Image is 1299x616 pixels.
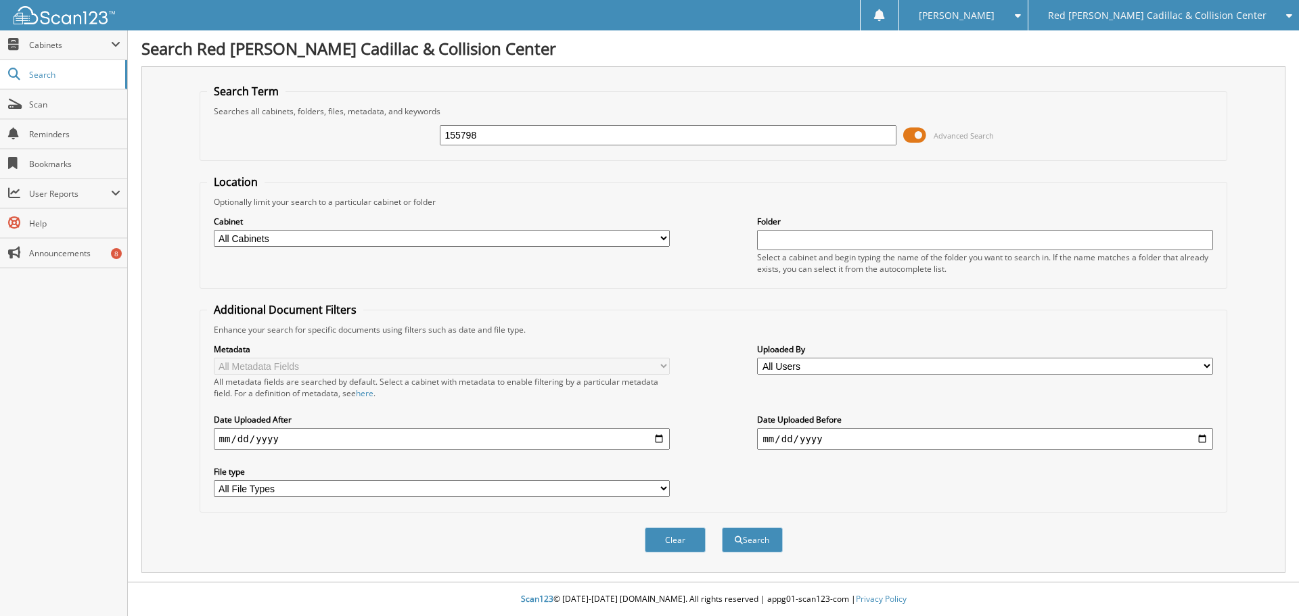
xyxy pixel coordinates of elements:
[111,248,122,259] div: 8
[29,128,120,140] span: Reminders
[14,6,115,24] img: scan123-logo-white.svg
[1231,551,1299,616] iframe: Chat Widget
[207,324,1221,335] div: Enhance your search for specific documents using filters such as date and file type.
[29,158,120,170] span: Bookmarks
[128,583,1299,616] div: © [DATE]-[DATE] [DOMAIN_NAME]. All rights reserved | appg01-scan123-com |
[141,37,1285,60] h1: Search Red [PERSON_NAME] Cadillac & Collision Center
[757,252,1213,275] div: Select a cabinet and begin typing the name of the folder you want to search in. If the name match...
[645,527,706,552] button: Clear
[722,527,783,552] button: Search
[214,428,670,450] input: start
[29,247,120,259] span: Announcements
[207,174,265,189] legend: Location
[757,216,1213,227] label: Folder
[521,593,553,605] span: Scan123
[214,466,670,477] label: File type
[207,196,1221,208] div: Optionally limit your search to a particular cabinet or folder
[214,216,670,227] label: Cabinet
[29,218,120,229] span: Help
[29,39,111,51] span: Cabinets
[757,343,1213,355] label: Uploaded By
[856,593,907,605] a: Privacy Policy
[29,69,118,80] span: Search
[214,376,670,399] div: All metadata fields are searched by default. Select a cabinet with metadata to enable filtering b...
[207,105,1221,117] div: Searches all cabinets, folders, files, metadata, and keywords
[1048,11,1267,20] span: Red [PERSON_NAME] Cadillac & Collision Center
[919,11,995,20] span: [PERSON_NAME]
[757,414,1213,425] label: Date Uploaded Before
[207,302,363,317] legend: Additional Document Filters
[214,414,670,425] label: Date Uploaded After
[356,387,373,399] a: here
[207,84,286,99] legend: Search Term
[934,131,994,141] span: Advanced Search
[29,99,120,110] span: Scan
[757,428,1213,450] input: end
[214,343,670,355] label: Metadata
[29,188,111,199] span: User Reports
